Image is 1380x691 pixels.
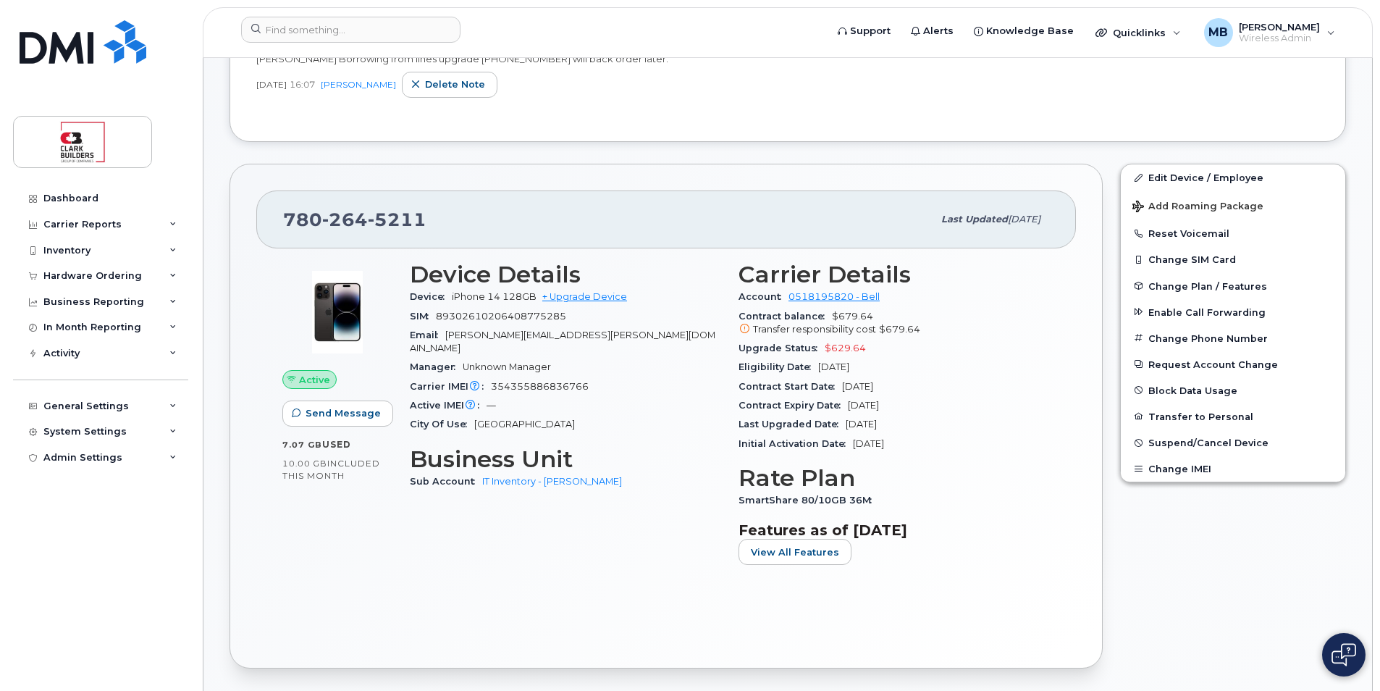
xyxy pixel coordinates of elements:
button: Delete note [402,72,497,98]
span: [DATE] [846,419,877,430]
h3: Business Unit [410,446,721,472]
span: Wireless Admin [1239,33,1320,44]
span: Knowledge Base [986,24,1074,38]
span: [DATE] [853,438,884,449]
span: Last updated [941,214,1008,225]
button: Suspend/Cancel Device [1121,430,1345,456]
span: Alerts [923,24,954,38]
span: 354355886836766 [491,381,589,392]
img: image20231002-3703462-njx0qo.jpeg [294,269,381,356]
span: View All Features [751,545,839,559]
span: Support [850,24,891,38]
span: 5211 [368,209,426,230]
span: SIM [410,311,436,322]
span: iPhone 14 128GB [452,291,537,302]
span: Upgrade Status [739,343,825,353]
span: Contract Expiry Date [739,400,848,411]
span: Device [410,291,452,302]
button: View All Features [739,539,851,565]
input: Find something... [241,17,460,43]
span: Last Upgraded Date [739,419,846,430]
button: Transfer to Personal [1121,403,1345,430]
span: [DATE] [848,400,879,411]
h3: Rate Plan [739,465,1050,491]
span: Account [739,291,788,302]
a: IT Inventory - [PERSON_NAME] [482,476,622,487]
h3: Device Details [410,261,721,288]
span: [PERSON_NAME][EMAIL_ADDRESS][PERSON_NAME][DOMAIN_NAME] [410,330,715,353]
img: Open chat [1331,643,1356,666]
span: City Of Use [410,419,474,430]
span: included this month [282,458,380,482]
button: Add Roaming Package [1121,190,1345,220]
button: Request Account Change [1121,351,1345,377]
span: $629.64 [825,343,866,353]
span: Suspend/Cancel Device [1148,437,1268,448]
a: Edit Device / Employee [1121,164,1345,190]
span: Add Roaming Package [1132,201,1263,214]
a: Support [828,17,901,46]
span: $679.64 [879,324,920,335]
a: [PERSON_NAME] [321,79,396,90]
span: Email [410,330,445,340]
span: Enable Call Forwarding [1148,306,1266,317]
span: 89302610206408775285 [436,311,566,322]
span: [DATE] [1008,214,1040,225]
span: [DATE] [842,381,873,392]
div: Matthew Buttrey [1194,18,1345,47]
button: Change IMEI [1121,456,1345,482]
span: Active [299,373,330,387]
a: Knowledge Base [964,17,1084,46]
span: 780 [283,209,426,230]
button: Change Plan / Features [1121,273,1345,299]
span: Initial Activation Date [739,438,853,449]
button: Send Message [282,401,393,427]
span: [GEOGRAPHIC_DATA] [474,419,575,430]
span: Contract balance [739,311,832,322]
span: 16:07 [290,78,315,91]
span: Unknown Manager [463,361,551,372]
button: Change SIM Card [1121,246,1345,272]
span: Change Plan / Features [1148,280,1267,291]
span: — [487,400,496,411]
span: MB [1208,24,1228,41]
span: Delete note [425,78,485,91]
span: 10.00 GB [282,458,327,469]
span: Carrier IMEI [410,381,491,392]
span: SmartShare 80/10GB 36M [739,495,879,506]
span: [PERSON_NAME] Borrowing from lines upgrade [PHONE_NUMBER] will back order later. [256,53,668,64]
span: Active IMEI [410,400,487,411]
div: Quicklinks [1085,18,1191,47]
button: Enable Call Forwarding [1121,299,1345,325]
button: Change Phone Number [1121,325,1345,351]
a: Alerts [901,17,964,46]
span: Sub Account [410,476,482,487]
span: $679.64 [739,311,1050,337]
span: Transfer responsibility cost [753,324,876,335]
a: + Upgrade Device [542,291,627,302]
span: [DATE] [256,78,287,91]
button: Reset Voicemail [1121,220,1345,246]
span: Manager [410,361,463,372]
h3: Features as of [DATE] [739,522,1050,539]
span: Contract Start Date [739,381,842,392]
span: [DATE] [818,361,849,372]
span: Eligibility Date [739,361,818,372]
span: [PERSON_NAME] [1239,21,1320,33]
h3: Carrier Details [739,261,1050,288]
span: Quicklinks [1113,27,1166,38]
span: 264 [322,209,368,230]
a: 0518195820 - Bell [788,291,880,302]
span: used [322,439,351,450]
button: Block Data Usage [1121,377,1345,403]
span: 7.07 GB [282,440,322,450]
span: Send Message [306,406,381,420]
